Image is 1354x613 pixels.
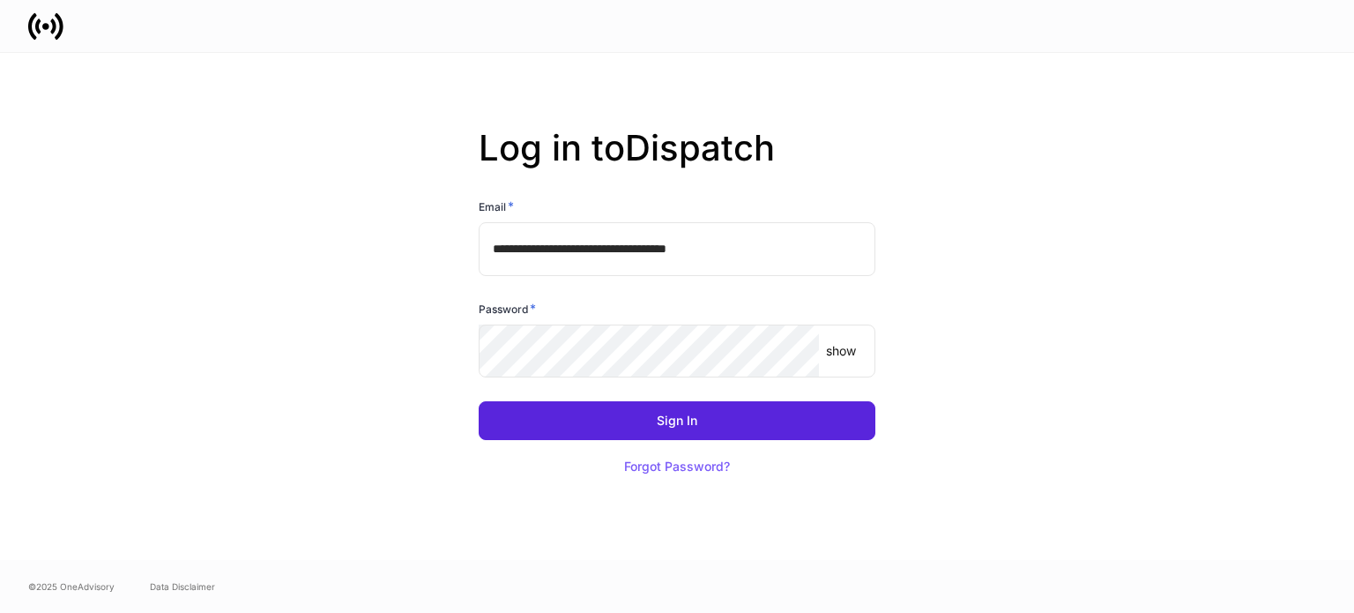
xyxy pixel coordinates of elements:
p: show [826,342,856,360]
a: Data Disclaimer [150,579,215,594]
span: © 2025 OneAdvisory [28,579,115,594]
h2: Log in to Dispatch [479,127,875,198]
h6: Email [479,198,514,215]
h6: Password [479,300,536,318]
div: Forgot Password? [624,460,730,473]
button: Forgot Password? [602,447,752,486]
div: Sign In [657,415,697,427]
button: Sign In [479,401,875,440]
